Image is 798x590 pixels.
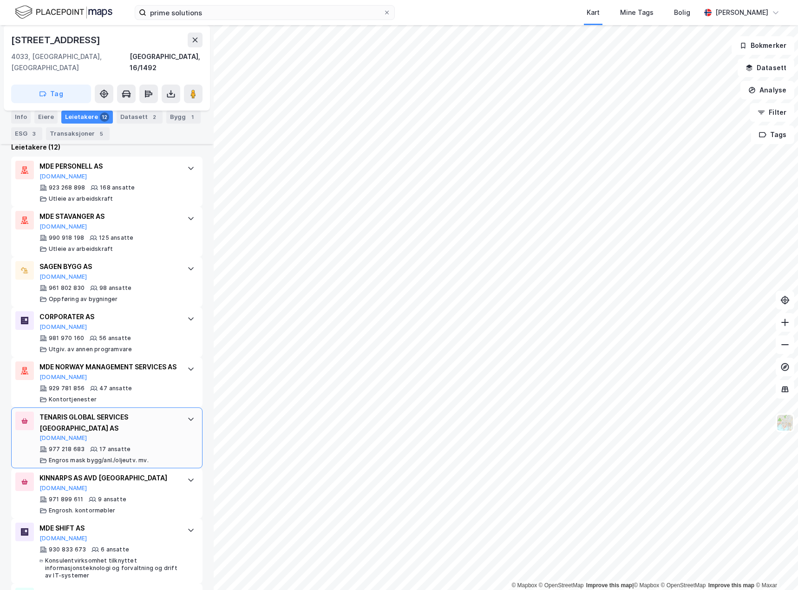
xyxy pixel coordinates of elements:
[661,582,706,589] a: OpenStreetMap
[15,4,112,20] img: logo.f888ab2527a4732fd821a326f86c7f29.svg
[49,245,113,253] div: Utleie av arbeidskraft
[11,111,31,124] div: Info
[39,173,87,180] button: [DOMAIN_NAME]
[166,111,201,124] div: Bygg
[49,507,115,514] div: Engrosh. kontormøbler
[98,496,126,503] div: 9 ansatte
[39,472,178,484] div: KINNARPS AS AVD [GEOGRAPHIC_DATA]
[11,85,91,103] button: Tag
[49,334,84,342] div: 981 970 160
[752,545,798,590] iframe: Chat Widget
[39,374,87,381] button: [DOMAIN_NAME]
[39,261,178,272] div: SAGEN BYGG AS
[150,112,159,122] div: 2
[34,111,58,124] div: Eiere
[752,545,798,590] div: Kontrollprogram for chat
[61,111,113,124] div: Leietakere
[99,385,132,392] div: 47 ansatte
[11,51,130,73] div: 4033, [GEOGRAPHIC_DATA], [GEOGRAPHIC_DATA]
[634,582,659,589] a: Mapbox
[97,129,106,138] div: 5
[39,485,87,492] button: [DOMAIN_NAME]
[29,129,39,138] div: 3
[46,127,110,140] div: Transaksjoner
[49,284,85,292] div: 961 802 830
[620,7,654,18] div: Mine Tags
[49,195,113,203] div: Utleie av arbeidskraft
[539,582,584,589] a: OpenStreetMap
[188,112,197,122] div: 1
[130,51,203,73] div: [GEOGRAPHIC_DATA], 16/1492
[99,234,133,242] div: 125 ansatte
[49,295,118,303] div: Oppføring av bygninger
[100,184,135,191] div: 168 ansatte
[11,33,102,47] div: [STREET_ADDRESS]
[11,142,203,153] div: Leietakere (12)
[99,446,131,453] div: 17 ansatte
[99,284,131,292] div: 98 ansatte
[39,211,178,222] div: MDE STAVANGER AS
[39,434,87,442] button: [DOMAIN_NAME]
[146,6,383,20] input: Søk på adresse, matrikkel, gårdeiere, leietakere eller personer
[39,311,178,322] div: CORPORATER AS
[100,112,109,122] div: 12
[39,161,178,172] div: MDE PERSONELL AS
[39,523,178,534] div: MDE SHIFT AS
[776,414,794,432] img: Z
[49,385,85,392] div: 929 781 856
[39,361,178,373] div: MDE NORWAY MANAGEMENT SERVICES AS
[49,184,85,191] div: 923 268 898
[740,81,794,99] button: Analyse
[39,223,87,230] button: [DOMAIN_NAME]
[674,7,690,18] div: Bolig
[750,103,794,122] button: Filter
[49,346,132,353] div: Utgiv. av annen programvare
[45,557,178,579] div: Konsulentvirksomhet tilknyttet informasjonsteknologi og forvaltning og drift av IT-systemer
[39,273,87,281] button: [DOMAIN_NAME]
[49,446,85,453] div: 977 218 683
[49,396,97,403] div: Kontortjenester
[708,582,754,589] a: Improve this map
[751,125,794,144] button: Tags
[49,546,86,553] div: 930 833 673
[117,111,163,124] div: Datasett
[11,127,42,140] div: ESG
[101,546,129,553] div: 6 ansatte
[39,323,87,331] button: [DOMAIN_NAME]
[587,7,600,18] div: Kart
[738,59,794,77] button: Datasett
[49,496,83,503] div: 971 899 611
[49,457,149,464] div: Engros mask bygg/anl./oljeutv. mv.
[511,582,537,589] a: Mapbox
[586,582,632,589] a: Improve this map
[39,535,87,542] button: [DOMAIN_NAME]
[732,36,794,55] button: Bokmerker
[49,234,84,242] div: 990 918 198
[39,412,178,434] div: TENARIS GLOBAL SERVICES [GEOGRAPHIC_DATA] AS
[715,7,768,18] div: [PERSON_NAME]
[511,581,777,590] div: |
[99,334,131,342] div: 56 ansatte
